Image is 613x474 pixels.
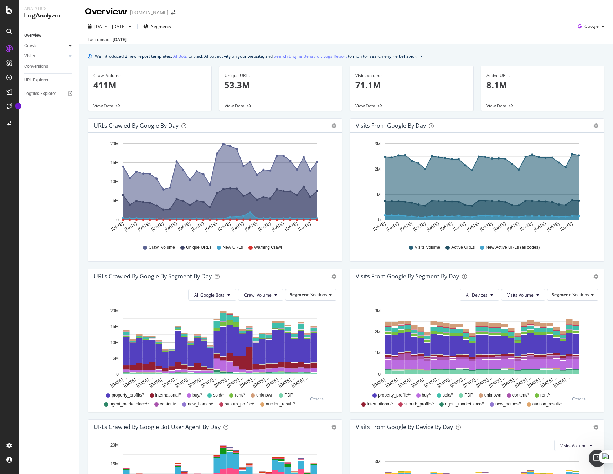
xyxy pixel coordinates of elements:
[24,32,74,39] a: Overview
[589,450,606,467] iframe: Intercom live chat
[356,273,459,280] div: Visits from Google By Segment By Day
[24,42,67,50] a: Crawls
[378,392,411,398] span: property_profile/*
[116,372,119,377] text: 0
[24,90,56,97] div: Logfiles Explorer
[116,217,119,222] text: 0
[225,79,337,91] p: 53.3M
[93,79,206,91] p: 411M
[173,52,187,60] a: AI Bots
[386,221,400,232] text: [DATE]
[507,292,534,298] span: Visits Volume
[188,289,236,301] button: All Google Bots
[426,221,440,232] text: [DATE]
[331,123,336,128] div: gear
[164,221,178,232] text: [DATE]
[110,160,119,165] text: 15M
[519,221,534,232] text: [DATE]
[484,392,501,398] span: unknown
[85,21,134,32] button: [DATE] - [DATE]
[501,289,545,301] button: Visits Volume
[356,122,426,129] div: Visits from Google by day
[290,292,309,298] span: Segment
[546,221,560,232] text: [DATE]
[466,221,480,232] text: [DATE]
[235,392,245,398] span: rent/*
[298,221,312,232] text: [DATE]
[93,103,118,109] span: View Details
[466,292,488,298] span: All Devices
[284,221,298,232] text: [DATE]
[593,425,598,430] div: gear
[88,36,127,43] div: Last update
[24,76,48,84] div: URL Explorer
[495,401,521,407] span: new_homes/*
[331,274,336,279] div: gear
[486,103,511,109] span: View Details
[399,221,413,232] text: [DATE]
[151,24,171,30] span: Segments
[271,221,285,232] text: [DATE]
[356,138,598,238] div: A chart.
[190,221,205,232] text: [DATE]
[24,63,48,70] div: Conversions
[24,32,41,39] div: Overview
[375,308,381,313] text: 3M
[375,351,381,356] text: 1M
[186,244,211,251] span: Unique URLs
[560,443,587,449] span: Visits Volume
[375,167,381,172] text: 2M
[533,221,547,232] text: [DATE]
[137,221,151,232] text: [DATE]
[367,401,393,407] span: international/*
[171,10,175,15] div: arrow-right-arrow-left
[284,392,293,398] span: PDP
[130,9,168,16] div: [DOMAIN_NAME]
[124,221,138,232] text: [DATE]
[188,401,214,407] span: new_homes/*
[532,401,562,407] span: auction_result/*
[110,401,149,407] span: agent_marketplace/*
[140,21,174,32] button: Segments
[149,244,175,251] span: Crawl Volume
[439,221,453,232] text: [DATE]
[24,90,74,97] a: Logfiles Explorer
[24,42,37,50] div: Crawls
[95,52,417,60] div: We introduced 2 new report templates: to track AI bot activity on your website, and to monitor se...
[486,79,599,91] p: 8.1M
[572,396,592,402] div: Others...
[445,401,484,407] span: agent_marketplace/*
[113,198,119,203] text: 5M
[493,221,507,232] text: [DATE]
[150,221,165,232] text: [DATE]
[231,221,245,232] text: [DATE]
[244,221,258,232] text: [DATE]
[24,52,35,60] div: Visits
[593,123,598,128] div: gear
[375,141,381,146] text: 3M
[552,292,571,298] span: Segment
[94,138,336,238] svg: A chart.
[94,423,221,430] div: URLs Crawled by Google bot User Agent By Day
[355,72,468,79] div: Visits Volume
[160,401,177,407] span: content/*
[593,274,598,279] div: gear
[110,221,124,232] text: [DATE]
[572,292,589,298] span: Sections
[375,459,381,464] text: 3M
[310,292,327,298] span: Sections
[460,289,499,301] button: All Devices
[24,12,73,20] div: LogAnalyzer
[274,52,347,60] a: Search Engine Behavior: Logs Report
[113,356,119,361] text: 5M
[575,21,607,32] button: Google
[94,122,179,129] div: URLs Crawled by Google by day
[93,72,206,79] div: Crawl Volume
[479,221,494,232] text: [DATE]
[85,6,127,18] div: Overview
[375,192,381,197] text: 1M
[94,24,126,30] span: [DATE] - [DATE]
[418,51,424,61] button: close banner
[238,289,283,301] button: Crawl Volume
[213,392,224,398] span: sold/*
